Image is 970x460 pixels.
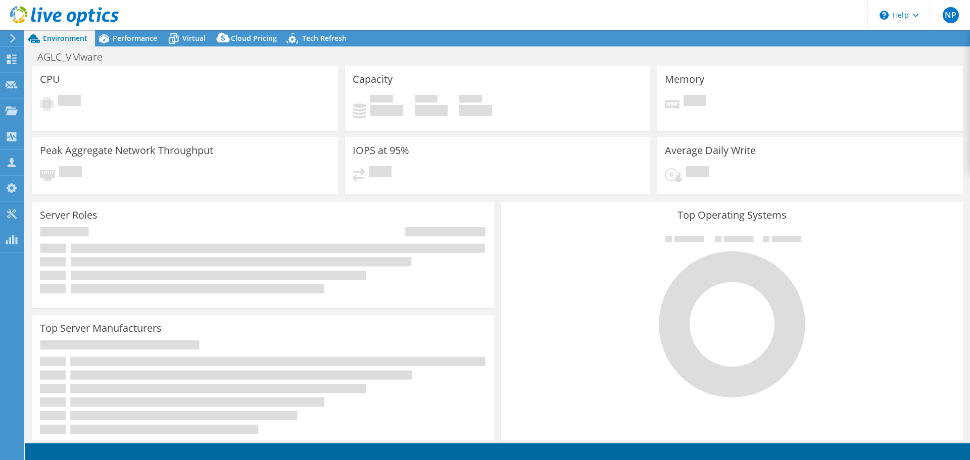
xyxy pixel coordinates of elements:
span: NP [943,7,959,23]
h3: Memory [665,74,704,85]
span: Pending [684,95,706,109]
span: Pending [686,166,709,180]
h3: Top Server Manufacturers [40,323,162,334]
h4: 0 GiB [370,105,403,116]
h4: 0 GiB [459,105,492,116]
span: Performance [113,33,157,43]
span: Pending [58,95,81,109]
span: Total [459,95,482,105]
span: Tech Refresh [302,33,347,43]
span: Virtual [182,33,206,43]
h3: Capacity [353,74,393,85]
h3: Peak Aggregate Network Throughput [40,145,213,156]
span: Pending [59,166,82,180]
h3: Top Operating Systems [509,210,955,221]
span: Cloud Pricing [231,33,277,43]
span: Used [370,95,393,105]
h3: CPU [40,74,60,85]
h4: 0 GiB [415,105,448,116]
span: Environment [43,33,87,43]
h3: Server Roles [40,210,98,221]
span: Free [415,95,438,105]
h3: Average Daily Write [665,145,756,156]
h1: AGLC_VMware [33,52,118,63]
svg: \n [880,11,889,20]
h3: IOPS at 95% [353,145,409,156]
span: Pending [369,166,392,180]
